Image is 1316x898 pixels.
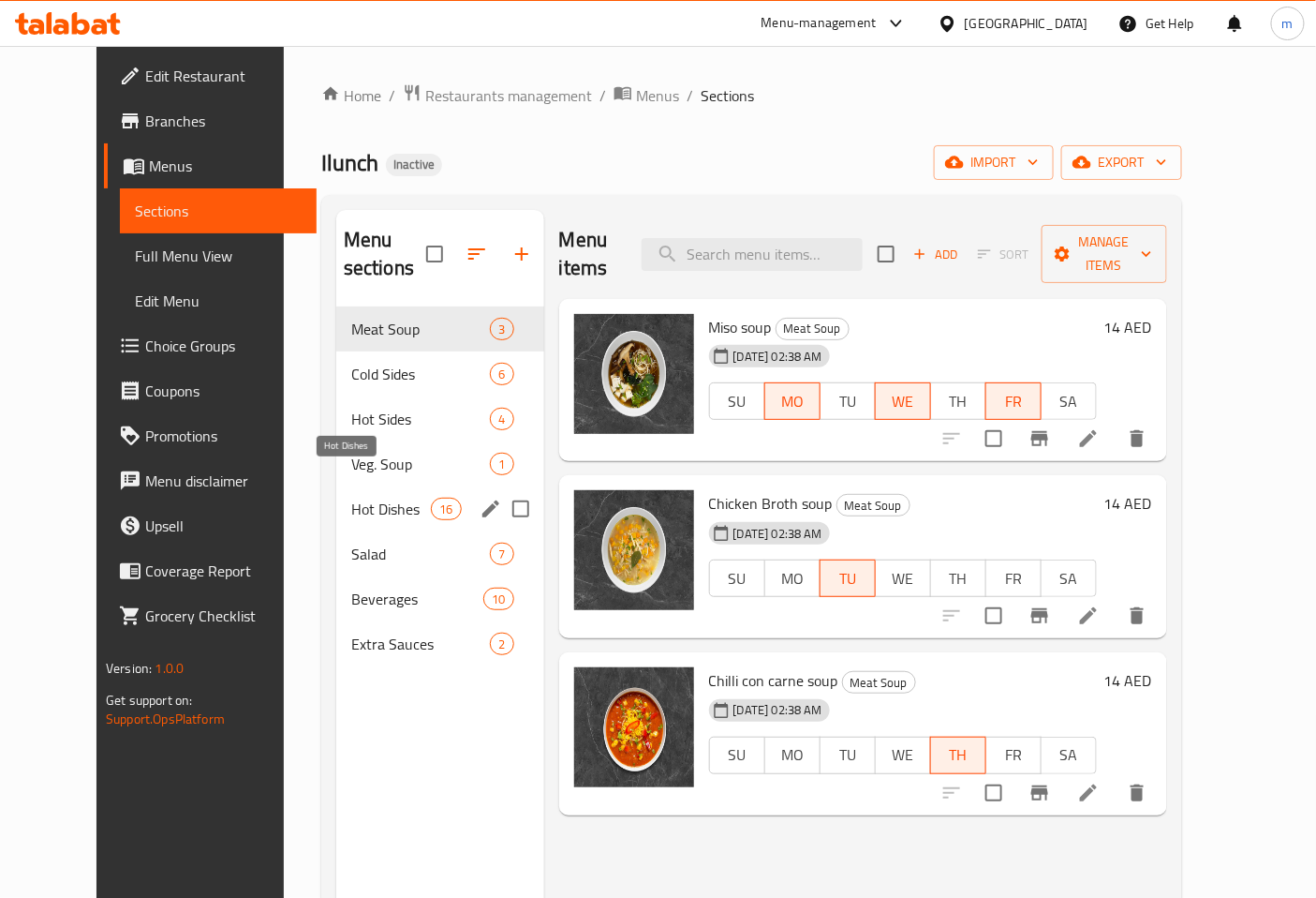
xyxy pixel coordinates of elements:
a: Coupons [104,368,317,413]
span: TU [828,565,868,592]
span: 7 [491,546,512,563]
button: TU [820,382,876,420]
span: SU [717,565,758,592]
img: Chicken Broth soup [574,490,694,610]
div: items [483,588,513,610]
a: Edit Restaurant [104,53,317,98]
span: import [949,151,1039,174]
span: Sections [135,200,302,222]
div: items [490,408,513,430]
span: FR [994,741,1034,769]
span: 1 [491,456,512,473]
div: Inactive [386,154,442,176]
span: Upsell [145,515,302,537]
span: SA [1049,565,1089,592]
div: items [490,453,513,475]
span: Meat Soup [843,672,915,694]
span: Hot Dishes [351,498,431,520]
button: TU [820,737,876,774]
span: Version: [106,656,152,681]
span: Extra Sauces [351,633,491,655]
span: TH [939,388,979,415]
h6: 14 AED [1104,667,1152,694]
button: TH [930,737,986,774]
span: TH [939,565,979,592]
a: Choice Groups [104,323,317,368]
button: FR [985,560,1042,597]
span: Full Menu View [135,245,302,267]
a: Promotions [104,413,317,458]
span: WE [883,565,924,592]
span: Promotions [145,425,302,447]
span: Ilunch [321,142,378,184]
span: [DATE] 02:38 AM [726,701,830,719]
a: Edit menu item [1077,427,1100,450]
span: Menus [636,84,679,107]
button: TH [930,560,986,597]
span: Add [910,244,961,265]
a: Grocery Checklist [104,593,317,638]
div: Meat Soup [776,318,850,340]
span: Manage items [1057,231,1152,277]
span: Veg. Soup [351,453,491,475]
div: items [431,498,461,520]
span: m [1282,13,1294,34]
span: [DATE] 02:38 AM [726,525,830,543]
span: Meat Soup [776,318,849,339]
h6: 14 AED [1104,490,1152,516]
div: Veg. Soup1 [336,442,544,486]
input: search [642,238,863,271]
a: Edit Menu [120,278,317,323]
span: WE [883,388,924,415]
div: [GEOGRAPHIC_DATA] [965,13,1088,34]
span: Menus [149,155,302,177]
h2: Menu sections [344,226,426,282]
a: Home [321,84,381,107]
h2: Menu items [559,226,619,282]
a: Menus [104,143,317,188]
span: Branches [145,110,302,132]
span: MO [773,565,813,592]
button: WE [875,382,931,420]
h6: 14 AED [1104,314,1152,340]
button: delete [1115,593,1160,638]
span: SA [1049,388,1089,415]
button: edit [477,495,505,523]
span: SA [1049,741,1089,769]
a: Edit menu item [1077,782,1100,804]
span: 16 [432,501,460,518]
button: Branch-specific-item [1017,593,1062,638]
div: Meat Soup [836,494,910,516]
span: WE [883,741,924,769]
img: Chilli con carne soup [574,667,694,787]
span: 1.0.0 [155,656,184,681]
span: Meat Soup [351,318,491,340]
button: SU [709,737,765,774]
button: TU [820,560,876,597]
span: Salad [351,543,491,565]
div: items [490,318,513,340]
span: Grocery Checklist [145,605,302,627]
span: 6 [491,366,512,383]
div: Salad7 [336,531,544,576]
span: Edit Restaurant [145,65,302,87]
button: Add [906,240,966,269]
button: Manage items [1042,225,1167,283]
button: FR [985,737,1042,774]
a: Restaurants management [403,83,592,108]
span: Inactive [386,157,442,172]
button: SA [1041,737,1097,774]
span: Edit Menu [135,290,302,312]
nav: Menu sections [336,299,544,674]
button: import [934,145,1054,180]
a: Edit menu item [1077,605,1100,627]
a: Full Menu View [120,233,317,278]
li: / [687,84,693,107]
div: Meat Soup3 [336,307,544,352]
button: MO [764,382,821,420]
span: Coupons [145,380,302,402]
button: SU [709,560,765,597]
